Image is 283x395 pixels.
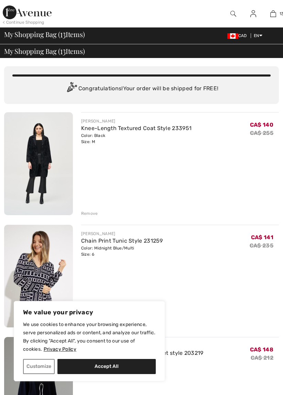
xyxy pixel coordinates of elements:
[263,10,283,18] a: 13
[250,10,256,18] img: My Info
[23,359,55,374] button: Customize
[227,33,250,38] span: CAD
[65,82,78,96] img: Congratulation2.svg
[81,245,163,257] div: Color: Midnight Blue/Multi Size: 6
[81,210,98,217] div: Remove
[81,118,192,124] div: [PERSON_NAME]
[81,125,192,131] a: Knee-Length Textured Coat Style 233951
[60,46,66,55] span: 13
[43,346,77,352] a: Privacy Policy
[230,10,236,18] img: search the website
[251,355,273,361] s: CA$ 212
[81,237,163,244] a: Chain Print Tunic Style 231259
[57,359,156,374] button: Accept All
[23,321,156,353] p: We use cookies to enhance your browsing experience, serve personalized ads or content, and analyz...
[4,112,73,215] img: Knee-Length Textured Coat Style 233951
[254,33,262,38] span: EN
[4,225,73,328] img: Chain Print Tunic Style 231259
[14,301,165,381] div: We value your privacy
[81,132,192,145] div: Color: Black Size: M
[60,29,66,38] span: 13
[250,119,273,128] span: CA$ 140
[270,10,276,18] img: My Bag
[4,48,85,55] span: My Shopping Bag ( Items)
[12,82,271,96] div: Congratulations! Your order will be shipped for FREE!
[250,242,273,249] s: CA$ 235
[81,231,163,237] div: [PERSON_NAME]
[250,344,273,353] span: CA$ 148
[227,33,238,39] img: Canadian Dollar
[251,232,273,241] span: CA$ 141
[245,10,262,18] a: Sign In
[3,5,52,19] img: 1ère Avenue
[250,130,273,136] s: CA$ 255
[23,308,156,316] p: We value your privacy
[4,31,85,38] span: My Shopping Bag ( Items)
[3,19,44,25] div: < Continue Shopping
